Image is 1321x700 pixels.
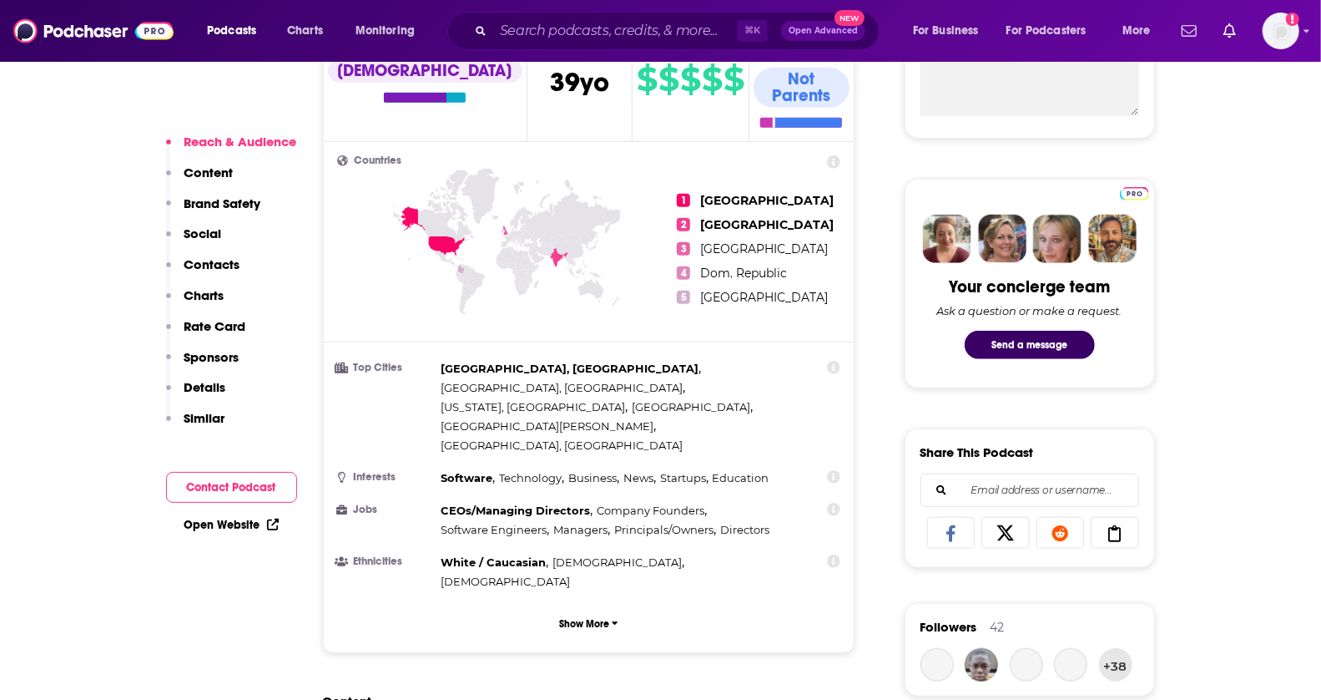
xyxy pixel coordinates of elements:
span: 1 [677,194,690,207]
span: [GEOGRAPHIC_DATA], [GEOGRAPHIC_DATA] [441,362,699,375]
a: sucre.alvaro [1010,648,1043,682]
p: Sponsors [184,349,239,365]
p: Charts [184,287,224,303]
span: [GEOGRAPHIC_DATA] [700,217,834,232]
span: , [660,469,708,488]
span: Followers [920,619,977,635]
h3: Share This Podcast [920,444,1034,460]
p: Similar [184,410,225,426]
a: marelousjazz [920,648,954,682]
span: , [568,469,619,488]
span: Directors [720,523,769,536]
button: Content [166,165,234,195]
span: Technology [499,471,562,484]
button: Charts [166,287,224,318]
span: , [441,359,702,378]
a: Share on X/Twitter [981,517,1030,549]
span: Software Engineers [441,523,547,536]
span: [GEOGRAPHIC_DATA] [700,241,828,256]
span: Dom. Republic [700,266,787,281]
span: , [499,469,564,488]
span: $ [637,66,657,93]
a: Share on Reddit [1036,517,1085,549]
p: Content [184,165,234,180]
input: Search podcasts, credits, & more... [493,18,737,44]
span: , [614,520,716,540]
img: Jon Profile [1088,215,1137,263]
div: [DEMOGRAPHIC_DATA] [328,59,522,83]
button: open menu [996,18,1111,44]
span: Principals/Owners [614,523,713,536]
span: 39 yo [550,66,609,99]
span: , [441,378,686,398]
p: Reach & Audience [184,134,297,150]
a: Show notifications dropdown [1217,17,1243,45]
p: Social [184,226,222,241]
span: Charts [287,19,323,43]
h3: Jobs [337,505,435,515]
span: , [441,501,593,520]
button: +38 [1099,648,1132,682]
span: [GEOGRAPHIC_DATA], [GEOGRAPHIC_DATA] [441,439,683,452]
span: 3 [677,242,690,256]
img: gani [965,648,998,682]
span: 2 [677,218,690,231]
div: Search podcasts, credits, & more... [463,12,895,50]
button: Brand Safety [166,195,261,226]
button: Show profile menu [1263,13,1299,49]
span: [GEOGRAPHIC_DATA] [700,193,834,208]
span: $ [658,66,678,93]
a: Show notifications dropdown [1175,17,1203,45]
span: Business [568,471,617,484]
span: Monitoring [355,19,415,43]
div: 42 [991,620,1005,635]
span: $ [680,66,700,93]
span: More [1122,19,1151,43]
span: [DEMOGRAPHIC_DATA] [552,555,682,569]
h3: Interests [337,472,435,483]
span: $ [724,66,744,93]
a: Share on Facebook [927,517,976,549]
span: Open Advanced [789,27,858,35]
span: Countries [355,155,402,166]
button: open menu [344,18,436,44]
input: Email address or username... [935,474,1125,506]
span: Podcasts [207,19,256,43]
button: Reach & Audience [166,134,297,165]
img: Jules Profile [1033,215,1082,263]
span: , [441,417,657,436]
svg: Add a profile image [1286,13,1299,26]
p: Show More [559,618,609,630]
span: Startups [660,471,706,484]
span: Company Founders [597,504,704,517]
p: Details [184,379,226,395]
a: Open Website [184,518,279,532]
p: Rate Card [184,318,246,334]
img: Podchaser Pro [1120,187,1149,200]
img: User Profile [1263,13,1299,49]
a: Copy Link [1091,517,1139,549]
span: , [441,520,550,540]
span: Education [712,471,769,484]
span: , [553,520,610,540]
button: Open AdvancedNew [781,21,865,41]
span: ⌘ K [737,20,768,42]
button: Send a message [965,331,1095,359]
span: $ [702,66,722,93]
div: Ask a question or make a request. [937,304,1122,317]
button: open menu [195,18,278,44]
button: Contact Podcast [166,472,297,503]
h3: Ethnicities [337,556,435,567]
div: Search followers [920,474,1139,507]
button: Similar [166,410,225,441]
h3: Top Cities [337,363,435,373]
p: Brand Safety [184,195,261,211]
div: Not Parents [754,68,850,108]
span: , [552,553,684,572]
button: Details [166,379,226,410]
img: Barbara Profile [978,215,1026,263]
span: Logged in as jacruz [1263,13,1299,49]
div: Your concierge team [949,276,1110,297]
span: [GEOGRAPHIC_DATA] [700,290,828,305]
